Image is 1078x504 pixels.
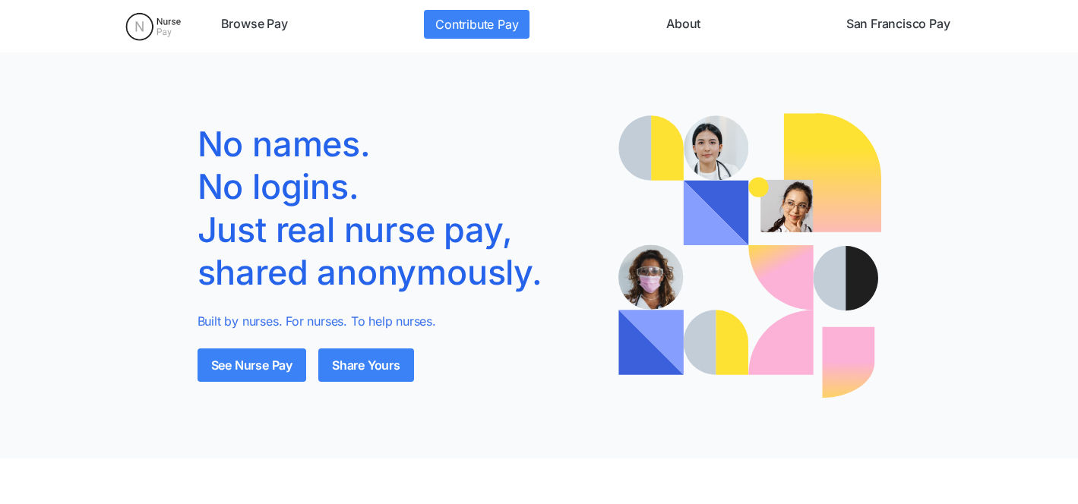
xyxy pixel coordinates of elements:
a: See Nurse Pay [198,348,306,382]
p: Built by nurses. For nurses. To help nurses. [198,312,596,330]
a: Browse Pay [215,10,294,39]
a: Share Yours [318,348,414,382]
h1: No names. No logins. Just real nurse pay, shared anonymously. [198,123,596,294]
img: Illustration of a nurse with speech bubbles showing real pay quotes [618,113,881,398]
a: San Francisco Pay [840,10,956,39]
a: About [660,10,707,39]
a: Contribute Pay [424,10,530,39]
